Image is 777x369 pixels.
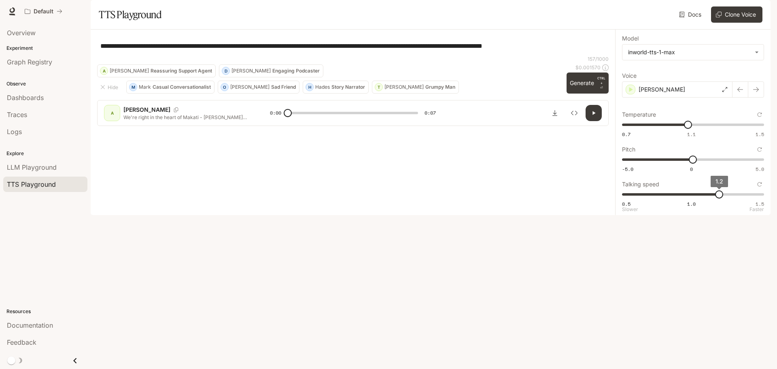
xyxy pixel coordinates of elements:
[622,166,633,173] span: -5.0
[547,105,563,121] button: Download audio
[622,112,656,117] p: Temperature
[153,85,211,90] p: Casual Conversationalist
[622,181,659,187] p: Talking speed
[99,6,161,23] h1: TTS Playground
[129,81,137,94] div: M
[755,110,764,119] button: Reset to default
[715,178,723,185] span: 1.2
[622,73,637,79] p: Voice
[622,45,764,60] div: inworld-tts-1-max
[110,68,149,73] p: [PERSON_NAME]
[588,55,609,62] p: 157 / 1000
[639,85,685,94] p: [PERSON_NAME]
[755,180,764,189] button: Reset to default
[306,81,313,94] div: H
[218,81,299,94] button: O[PERSON_NAME]Sad Friend
[270,109,281,117] span: 0:00
[597,76,605,85] p: CTRL +
[575,64,601,71] p: $ 0.001570
[230,85,270,90] p: [PERSON_NAME]
[303,81,369,94] button: HHadesStory Narrator
[622,147,635,152] p: Pitch
[677,6,705,23] a: Docs
[106,107,119,119] div: A
[384,85,424,90] p: [PERSON_NAME]
[622,207,638,212] p: Slower
[123,106,170,114] p: [PERSON_NAME]
[34,8,53,15] p: Default
[372,81,459,94] button: T[PERSON_NAME]Grumpy Man
[123,114,251,121] p: We're right in the heart of Makati - [PERSON_NAME][GEOGRAPHIC_DATA] to be exact. Great location, ...
[756,166,764,173] span: 5.0
[628,48,751,56] div: inworld-tts-1-max
[749,207,764,212] p: Faster
[272,68,320,73] p: Engaging Podcaster
[151,68,212,73] p: Reassuring Support Agent
[425,109,436,117] span: 0:07
[231,68,271,73] p: [PERSON_NAME]
[755,145,764,154] button: Reset to default
[425,85,455,90] p: Grumpy Man
[687,131,696,138] span: 1.1
[756,131,764,138] span: 1.5
[221,81,228,94] div: O
[315,85,330,90] p: Hades
[622,131,631,138] span: 0.7
[690,166,693,173] span: 0
[756,200,764,207] span: 1.5
[622,36,639,41] p: Model
[566,105,582,121] button: Inspect
[139,85,151,90] p: Mark
[126,81,214,94] button: MMarkCasual Conversationalist
[170,107,182,112] button: Copy Voice ID
[597,76,605,90] p: ⏎
[222,64,229,77] div: D
[331,85,365,90] p: Story Narrator
[271,85,296,90] p: Sad Friend
[21,3,66,19] button: All workspaces
[567,73,609,94] button: GenerateCTRL +⏎
[100,64,108,77] div: A
[97,81,123,94] button: Hide
[219,64,323,77] button: D[PERSON_NAME]Engaging Podcaster
[711,6,762,23] button: Clone Voice
[687,200,696,207] span: 1.0
[97,64,216,77] button: A[PERSON_NAME]Reassuring Support Agent
[375,81,382,94] div: T
[622,200,631,207] span: 0.5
